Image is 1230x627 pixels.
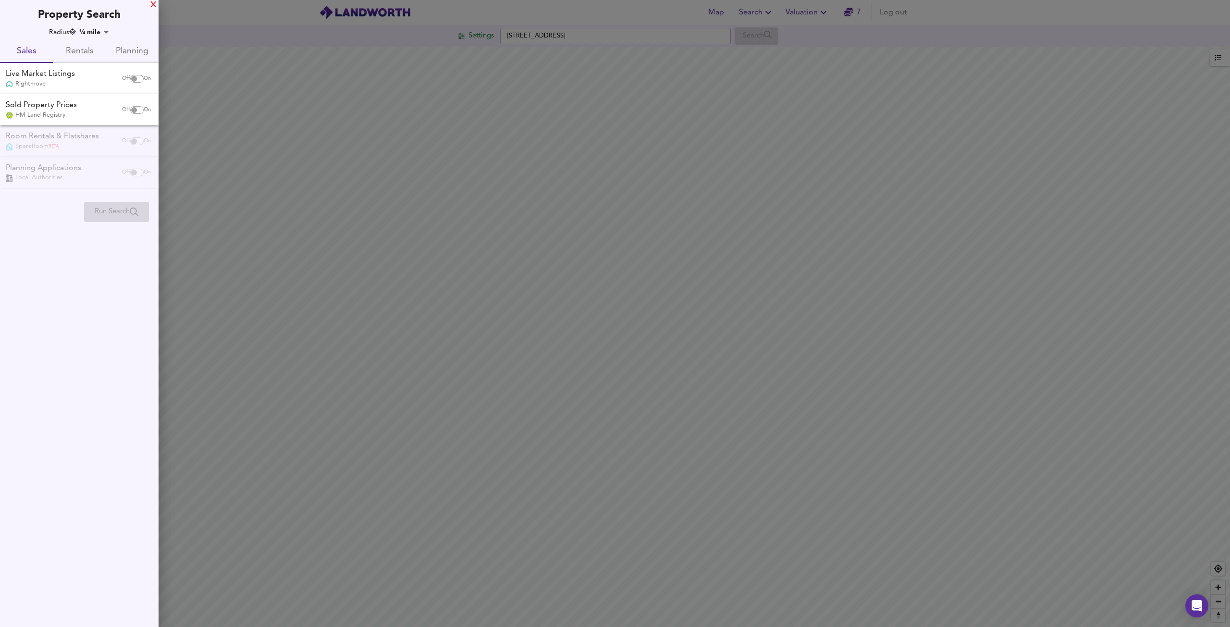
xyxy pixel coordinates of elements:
span: On [144,106,151,114]
span: Sales [6,44,47,59]
div: X [150,2,157,9]
span: On [144,75,151,83]
span: Planning [111,44,153,59]
div: Radius [49,27,76,37]
img: Land Registry [6,112,13,119]
span: Rentals [59,44,100,59]
span: Off [122,106,130,114]
div: HM Land Registry [6,111,77,120]
span: Off [122,75,130,83]
div: Rightmove [6,80,75,88]
div: Live Market Listings [6,69,75,80]
div: Please enable at least one data source to run a search [84,202,149,222]
img: Rightmove [6,80,13,88]
div: Sold Property Prices [6,100,77,111]
div: Open Intercom Messenger [1185,594,1208,617]
div: ¼ mile [76,27,112,37]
